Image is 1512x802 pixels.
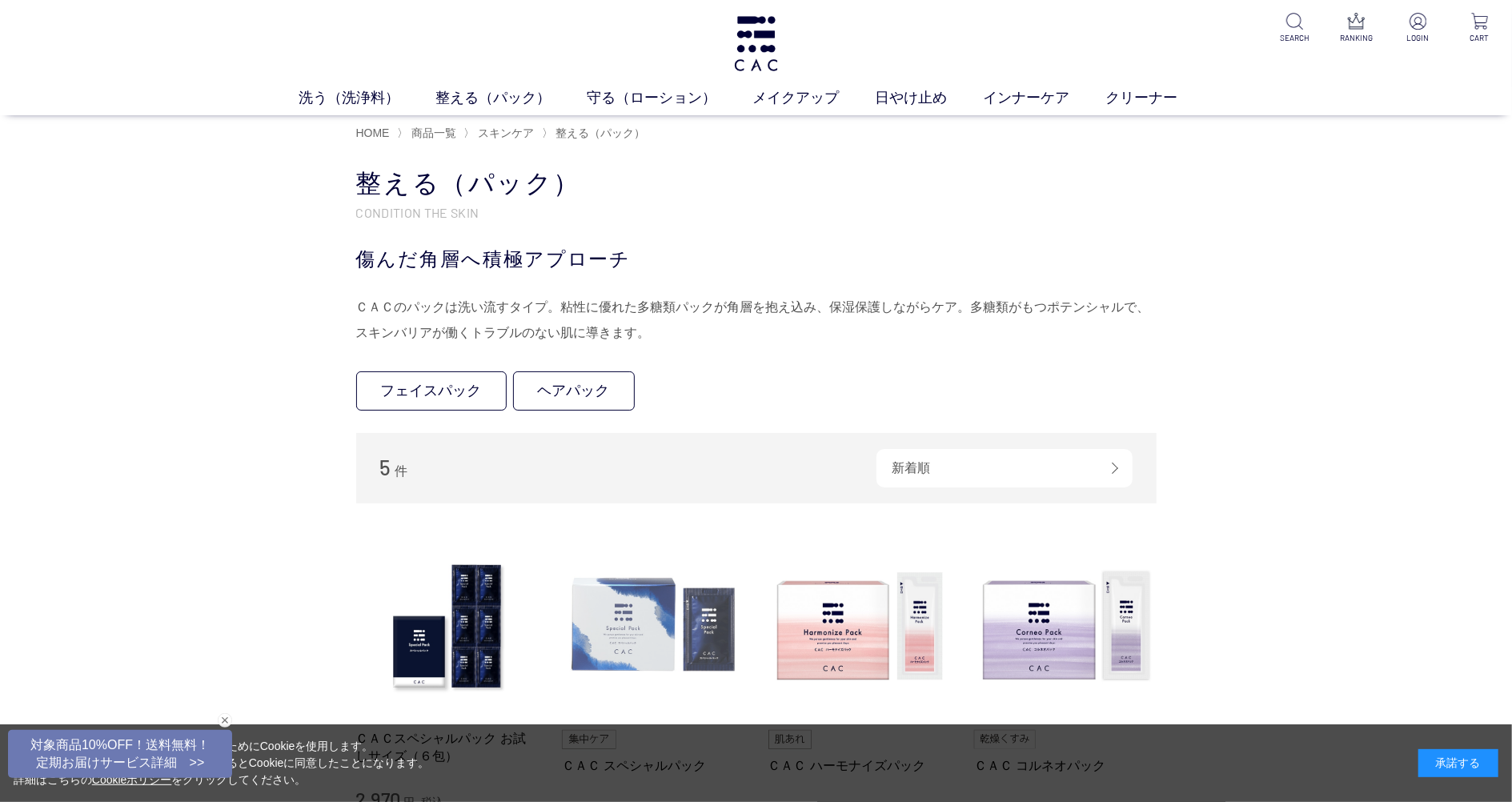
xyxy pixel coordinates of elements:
img: logo [732,16,780,71]
img: ＣＡＣ ハーモナイズパック [768,535,951,718]
span: 件 [395,464,407,478]
p: RANKING [1337,32,1376,44]
span: 商品一覧 [411,126,456,139]
div: 新着順 [876,449,1133,487]
p: CONDITION THE SKIN [356,204,1157,221]
a: フェイスパック [356,371,507,411]
h1: 整える（パック） [356,166,1157,201]
div: ＣＡＣのパックは洗い流すタイプ。粘性に優れた多糖類パックが角層を抱え込み、保湿保護しながらケア。多糖類がもつポテンシャルで、スキンバリアが働くトラブルのない肌に導きます。 [356,295,1157,346]
li: 〉 [463,126,538,141]
span: 整える（パック） [556,126,646,139]
li: 〉 [542,126,650,141]
div: 承諾する [1418,749,1498,777]
a: スキンケア [475,126,534,139]
span: スキンケア [478,126,534,139]
a: 整える（パック） [553,126,646,139]
span: 5 [380,455,391,479]
a: SEARCH [1275,13,1314,44]
a: クリーナー [1105,87,1213,109]
a: メイクアップ [752,87,875,109]
p: SEARCH [1275,32,1314,44]
a: LOGIN [1398,13,1438,44]
a: ヘアパック [513,371,635,411]
a: CART [1460,13,1499,44]
a: RANKING [1337,13,1376,44]
img: ＣＡＣスペシャルパック お試しサイズ（６包） [356,535,539,718]
li: 〉 [397,126,460,141]
a: 商品一覧 [408,126,456,139]
p: CART [1460,32,1499,44]
a: インナーケア [983,87,1105,109]
a: 守る（ローション） [587,87,752,109]
div: 傷んだ角層へ積極アプローチ [356,245,1157,274]
img: ＣＡＣ スペシャルパック [562,535,744,718]
a: 洗う（洗浄料） [299,87,435,109]
a: 日やけ止め [875,87,983,109]
img: ＣＡＣ コルネオパック [974,535,1157,718]
p: LOGIN [1398,32,1438,44]
a: HOME [356,126,390,139]
a: 整える（パック） [435,87,587,109]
